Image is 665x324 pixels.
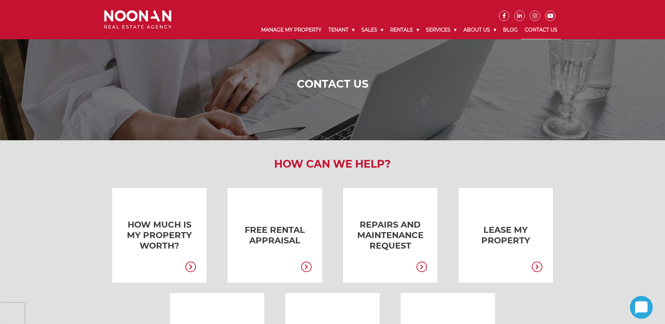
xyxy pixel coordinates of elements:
[358,21,387,39] a: Sales
[106,78,559,90] h1: Contact Us
[325,21,358,39] a: Tenant
[422,21,460,39] a: Services
[521,21,561,39] a: Contact Us
[387,21,422,39] a: Rentals
[99,158,566,170] h2: How Can We Help?
[500,21,521,39] a: Blog
[104,10,171,29] img: Noonan Real Estate Agency
[258,21,325,39] a: Manage My Property
[460,21,500,39] a: About Us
